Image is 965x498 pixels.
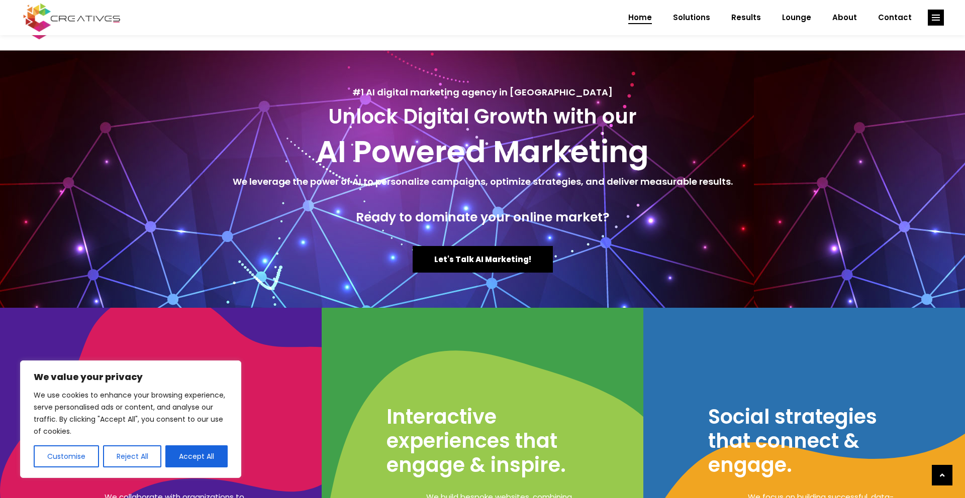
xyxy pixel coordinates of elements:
span: Solutions [673,5,710,31]
button: Accept All [165,445,228,467]
span: About [832,5,857,31]
span: Home [628,5,652,31]
span: Lounge [782,5,811,31]
h5: We leverage the power of AI to personalize campaigns, optimize strategies, and deliver measurable... [10,175,955,189]
span: Let's Talk AI Marketing! [434,254,531,265]
span: Results [731,5,761,31]
a: Contact [867,5,922,31]
h4: Ready to dominate your online market? [10,210,955,225]
div: We value your privacy [20,360,241,478]
h5: #1 AI digital marketing agency in [GEOGRAPHIC_DATA] [10,85,955,99]
a: Lounge [771,5,822,31]
span: Contact [878,5,912,31]
h3: Social strategies that connect & engage. [708,405,910,477]
a: Let's Talk AI Marketing! [413,246,553,273]
button: Reject All [103,445,162,467]
button: Customise [34,445,99,467]
p: We value your privacy [34,371,228,383]
a: Solutions [662,5,721,31]
h3: Interactive experiences that engage & inspire. [387,405,588,477]
h3: Unlock Digital Growth with our [10,104,955,129]
a: Home [618,5,662,31]
h2: AI Powered Marketing [10,134,955,170]
img: Creatives [21,2,123,33]
a: link [932,465,952,485]
a: About [822,5,867,31]
p: We use cookies to enhance your browsing experience, serve personalised ads or content, and analys... [34,389,228,437]
a: link [928,10,944,26]
a: Results [721,5,771,31]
